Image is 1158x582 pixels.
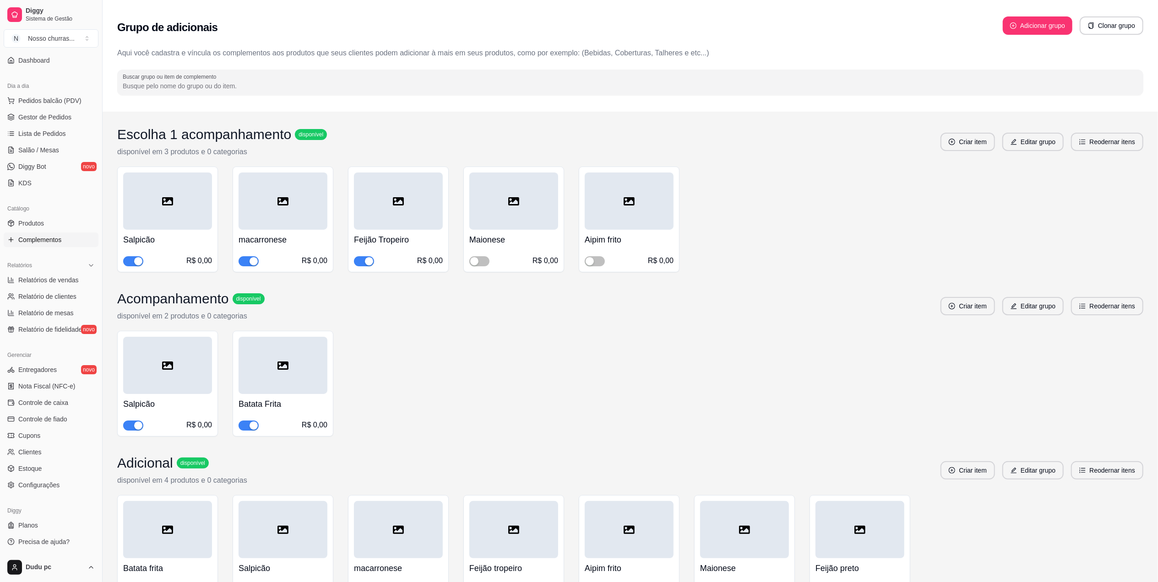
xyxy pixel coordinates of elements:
button: plus-circleAdicionar grupo [1003,16,1072,35]
div: R$ 0,00 [648,255,674,266]
h3: Adicional [117,455,173,471]
a: Configurações [4,478,98,492]
span: Relatório de mesas [18,308,74,318]
a: Gestor de Pedidos [4,110,98,124]
span: Controle de caixa [18,398,68,407]
h4: macarronese [354,562,443,575]
button: plus-circleCriar item [941,297,995,315]
div: R$ 0,00 [186,255,212,266]
span: plus-circle [1010,22,1017,29]
a: Controle de caixa [4,395,98,410]
div: R$ 0,00 [302,255,327,266]
a: Relatório de fidelidadenovo [4,322,98,337]
a: Controle de fiado [4,412,98,426]
span: Dudu pc [26,563,84,571]
span: edit [1011,303,1017,309]
h3: Acompanhamento [117,291,229,307]
span: disponível [179,459,207,467]
h4: Aipim frito [585,562,674,575]
span: Precisa de ajuda? [18,537,70,546]
span: Configurações [18,480,60,490]
p: Aqui você cadastra e víncula os complementos aos produtos que seus clientes podem adicionar à mai... [117,48,1143,59]
span: ordered-list [1079,303,1086,309]
div: Diggy [4,503,98,518]
div: Gerenciar [4,348,98,362]
span: Planos [18,521,38,530]
span: Relatório de fidelidade [18,325,82,334]
div: Nosso churras ... [28,34,75,43]
h4: Salpicão [123,233,212,246]
h2: Grupo de adicionais [117,20,217,35]
span: edit [1011,139,1017,145]
span: Clientes [18,447,42,457]
h3: Escolha 1 acompanhamento [117,126,291,143]
span: Pedidos balcão (PDV) [18,96,82,105]
p: disponível em 4 produtos e 0 categorias [117,475,247,486]
a: Relatórios de vendas [4,273,98,287]
p: disponível em 3 produtos e 0 categorias [117,146,327,157]
a: Salão / Mesas [4,143,98,157]
span: Cupons [18,431,40,440]
span: Entregadores [18,365,57,374]
a: Dashboard [4,53,98,68]
span: Diggy Bot [18,162,46,171]
span: KDS [18,178,32,188]
div: Catálogo [4,201,98,216]
button: editEditar grupo [1002,297,1064,315]
a: Clientes [4,445,98,459]
a: Relatório de mesas [4,306,98,320]
button: plus-circleCriar item [941,461,995,480]
a: Precisa de ajuda? [4,534,98,549]
a: Nota Fiscal (NFC-e) [4,379,98,393]
button: ordered-listReodernar itens [1071,297,1143,315]
h4: Aipim frito [585,233,674,246]
a: KDS [4,176,98,190]
span: Estoque [18,464,42,473]
span: copy [1088,22,1094,29]
a: Relatório de clientes [4,289,98,304]
span: Diggy [26,7,95,15]
button: Pedidos balcão (PDV) [4,93,98,108]
span: plus-circle [949,303,955,309]
h4: Feijão preto [815,562,904,575]
p: disponível em 2 produtos e 0 categorias [117,311,265,322]
span: Sistema de Gestão [26,15,95,22]
a: Entregadoresnovo [4,362,98,377]
h4: Maionese [700,562,789,575]
a: DiggySistema de Gestão [4,4,98,26]
button: Select a team [4,29,98,48]
span: Relatórios de vendas [18,275,79,285]
button: editEditar grupo [1002,133,1064,151]
div: R$ 0,00 [302,420,327,431]
a: Lista de Pedidos [4,126,98,141]
span: Salão / Mesas [18,145,59,155]
div: R$ 0,00 [417,255,443,266]
h4: Maionese [469,233,558,246]
button: ordered-listReodernar itens [1071,133,1143,151]
span: Relatórios [7,262,32,269]
div: Dia a dia [4,79,98,93]
span: Complementos [18,235,61,244]
span: ordered-list [1079,467,1086,474]
a: Complementos [4,232,98,247]
h4: macarronese [239,233,327,246]
h4: Feijão Tropeiro [354,233,443,246]
span: Relatório de clientes [18,292,76,301]
h4: Feijão tropeiro [469,562,558,575]
a: Produtos [4,216,98,231]
a: Planos [4,518,98,533]
span: ordered-list [1079,139,1086,145]
span: plus-circle [949,139,955,145]
span: Controle de fiado [18,415,67,424]
div: R$ 0,00 [533,255,558,266]
button: copyClonar grupo [1080,16,1143,35]
h4: Salpicão [123,398,212,410]
span: Gestor de Pedidos [18,113,71,122]
button: Dudu pc [4,556,98,578]
span: Nota Fiscal (NFC-e) [18,382,75,391]
h4: Batata Frita [239,398,327,410]
span: edit [1011,467,1017,474]
span: plus-circle [949,467,955,474]
h4: Batata frita [123,562,212,575]
div: R$ 0,00 [186,420,212,431]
